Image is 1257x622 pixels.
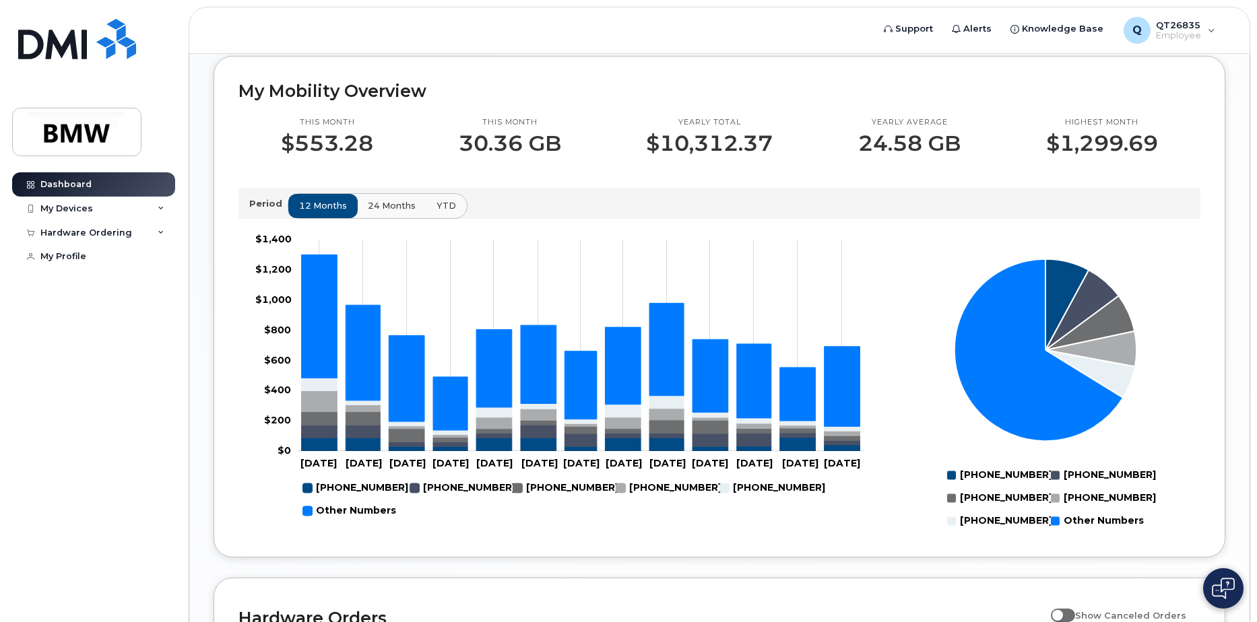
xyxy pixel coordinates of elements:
[389,457,426,469] tspan: [DATE]
[281,131,373,155] p: $553.28
[1156,30,1201,41] span: Employee
[255,233,864,522] g: Chart
[736,457,773,469] tspan: [DATE]
[606,457,642,469] tspan: [DATE]
[300,457,337,469] tspan: [DATE]
[1114,17,1225,44] div: QT26835
[955,258,1136,440] g: Series
[646,131,773,155] p: $10,312.37
[255,233,292,245] tspan: $1,400
[346,457,382,469] tspan: [DATE]
[824,457,860,469] tspan: [DATE]
[1075,610,1186,621] span: Show Canceled Orders
[302,425,860,446] g: 864-631-3781
[302,254,860,430] g: Other Numbers
[249,197,288,210] p: Period
[459,131,561,155] p: 30.36 GB
[947,464,1156,532] g: Legend
[1001,15,1113,42] a: Knowledge Base
[1022,22,1103,36] span: Knowledge Base
[255,263,292,275] tspan: $1,200
[238,81,1200,101] h2: My Mobility Overview
[302,411,860,442] g: 864-765-6671
[432,457,469,469] tspan: [DATE]
[1212,578,1235,599] img: Open chat
[303,499,397,522] g: Other Numbers
[1051,602,1062,613] input: Show Canceled Orders
[513,477,618,499] g: 864-765-6671
[858,131,961,155] p: 24.58 GB
[264,353,291,366] tspan: $600
[963,22,992,36] span: Alerts
[521,457,558,469] tspan: [DATE]
[264,384,291,396] tspan: $400
[368,199,416,212] span: 24 months
[947,258,1156,532] g: Chart
[1046,117,1158,128] p: Highest month
[692,457,728,469] tspan: [DATE]
[858,117,961,128] p: Yearly average
[616,477,721,499] g: 864-404-1458
[459,117,561,128] p: This month
[1046,131,1158,155] p: $1,299.69
[476,457,513,469] tspan: [DATE]
[646,117,773,128] p: Yearly total
[942,15,1001,42] a: Alerts
[264,414,291,426] tspan: $200
[255,293,292,305] tspan: $1,000
[281,117,373,128] p: This month
[278,444,291,456] tspan: $0
[895,22,933,36] span: Support
[410,477,515,499] g: 864-631-3781
[1156,20,1201,30] span: QT26835
[649,457,686,469] tspan: [DATE]
[782,457,818,469] tspan: [DATE]
[874,15,942,42] a: Support
[1132,22,1142,38] span: Q
[437,199,456,212] span: YTD
[563,457,600,469] tspan: [DATE]
[720,477,825,499] g: 864-626-8059
[302,437,860,450] g: 864-534-0917
[303,477,825,522] g: Legend
[303,477,408,499] g: 864-534-0917
[264,323,291,335] tspan: $800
